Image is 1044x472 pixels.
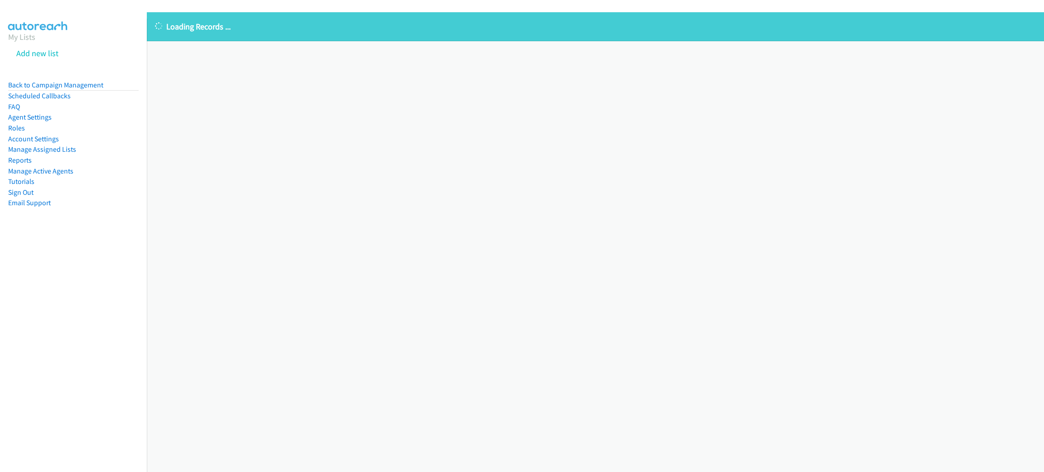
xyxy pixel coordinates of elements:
a: Sign Out [8,188,34,197]
a: Manage Active Agents [8,167,73,175]
a: Agent Settings [8,113,52,121]
a: Manage Assigned Lists [8,145,76,154]
a: Back to Campaign Management [8,81,103,89]
a: Account Settings [8,135,59,143]
a: Tutorials [8,177,34,186]
a: My Lists [8,32,35,42]
a: Roles [8,124,25,132]
a: Scheduled Callbacks [8,92,71,100]
p: Loading Records ... [155,20,1036,33]
a: Email Support [8,198,51,207]
a: Add new list [16,48,58,58]
a: Reports [8,156,32,164]
a: FAQ [8,102,20,111]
